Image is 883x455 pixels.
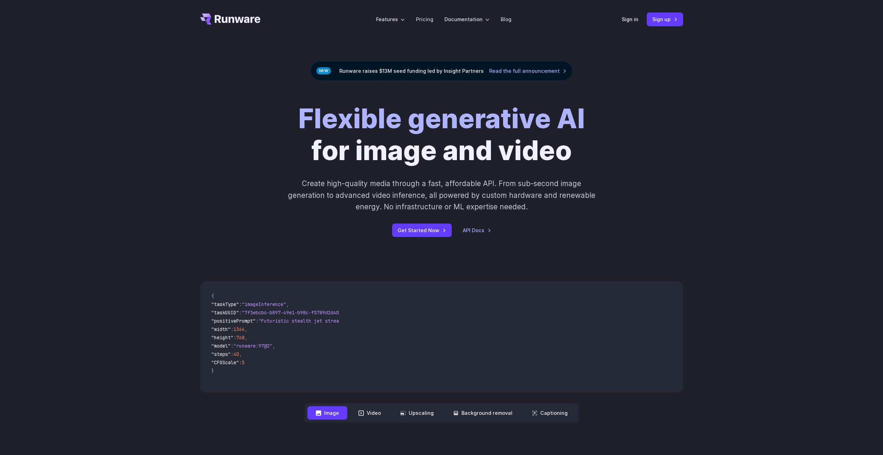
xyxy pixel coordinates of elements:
[463,226,491,234] a: API Docs
[234,326,245,332] span: 1344
[211,301,239,307] span: "taskType"
[311,61,572,81] div: Runware raises $13M seed funding led by Insight Partners
[376,15,405,23] label: Features
[234,351,239,357] span: 40
[298,103,585,135] strong: Flexible generative AI
[272,343,275,349] span: ,
[242,359,245,366] span: 5
[211,359,239,366] span: "CFGScale"
[622,15,638,23] a: Sign in
[242,301,286,307] span: "imageInference"
[234,334,236,341] span: :
[239,359,242,366] span: :
[245,334,247,341] span: ,
[286,301,289,307] span: ,
[239,351,242,357] span: ,
[307,406,347,420] button: Image
[647,12,683,26] a: Sign up
[501,15,511,23] a: Blog
[239,301,242,307] span: :
[489,67,567,75] a: Read the full announcement
[211,318,256,324] span: "positivePrompt"
[242,309,347,316] span: "7f3ebcb6-b897-49e1-b98c-f5789d2d40d7"
[200,14,261,25] a: Go to /
[211,351,231,357] span: "steps"
[236,334,245,341] span: 768
[416,15,433,23] a: Pricing
[245,326,247,332] span: ,
[298,103,585,167] h1: for image and video
[211,368,214,374] span: }
[239,309,242,316] span: :
[211,309,239,316] span: "taskUUID"
[445,406,521,420] button: Background removal
[211,334,234,341] span: "height"
[444,15,490,23] label: Documentation
[524,406,576,420] button: Captioning
[258,318,511,324] span: "Futuristic stealth jet streaking through a neon-lit cityscape with glowing purple exhaust"
[350,406,389,420] button: Video
[231,343,234,349] span: :
[256,318,258,324] span: :
[234,343,272,349] span: "runware:97@2"
[231,326,234,332] span: :
[211,343,231,349] span: "model"
[392,224,452,237] a: Get Started Now
[211,293,214,299] span: {
[287,178,596,212] p: Create high-quality media through a fast, affordable API. From sub-second image generation to adv...
[211,326,231,332] span: "width"
[392,406,442,420] button: Upscaling
[231,351,234,357] span: :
